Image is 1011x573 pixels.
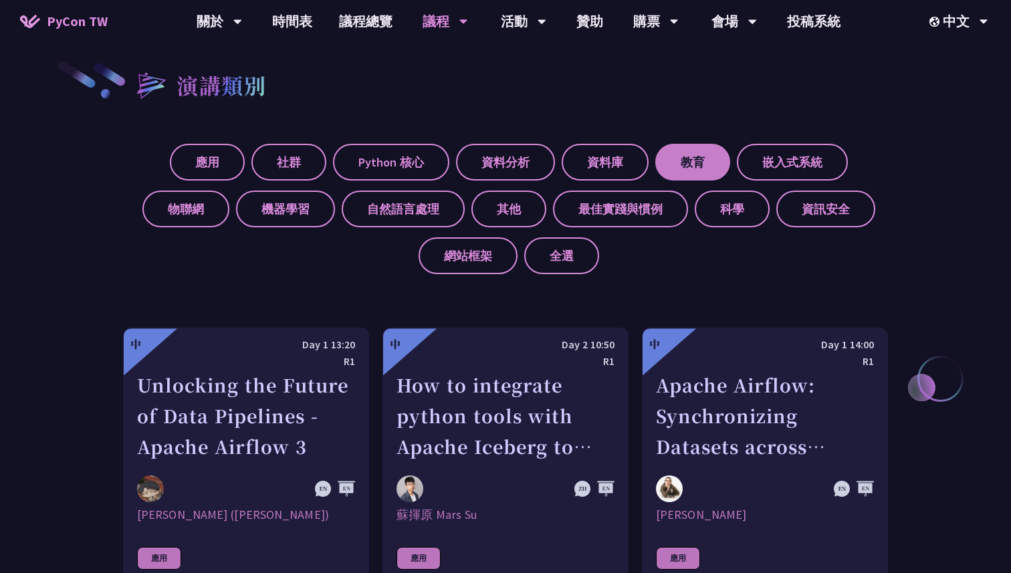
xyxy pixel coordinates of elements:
[137,370,355,462] div: Unlocking the Future of Data Pipelines - Apache Airflow 3
[656,507,874,523] div: [PERSON_NAME]
[397,507,614,523] div: 蘇揮原 Mars Su
[333,144,449,181] label: Python 核心
[656,370,874,462] div: Apache Airflow: Synchronizing Datasets across Multiple instances
[656,547,700,570] div: 應用
[137,336,355,353] div: Day 1 13:20
[397,353,614,370] div: R1
[397,336,614,353] div: Day 2 10:50
[397,475,423,502] img: 蘇揮原 Mars Su
[737,144,848,181] label: 嵌入式系統
[776,191,875,227] label: 資訊安全
[137,507,355,523] div: [PERSON_NAME] ([PERSON_NAME])
[123,60,177,110] img: heading-bullet
[656,475,683,502] img: Sebastien Crocquevieille
[7,5,121,38] a: PyCon TW
[553,191,688,227] label: 最佳實踐與慣例
[656,353,874,370] div: R1
[524,237,599,274] label: 全選
[20,15,40,28] img: Home icon of PyCon TW 2025
[656,336,874,353] div: Day 1 14:00
[137,547,181,570] div: 應用
[929,17,943,27] img: Locale Icon
[342,191,465,227] label: 自然語言處理
[137,475,164,502] img: 李唯 (Wei Lee)
[456,144,555,181] label: 資料分析
[471,191,546,227] label: 其他
[170,144,245,181] label: 應用
[130,336,141,352] div: 中
[397,547,441,570] div: 應用
[655,144,730,181] label: 教育
[419,237,518,274] label: 網站框架
[236,191,335,227] label: 機器學習
[251,144,326,181] label: 社群
[649,336,660,352] div: 中
[177,69,266,101] h2: 演講類別
[47,11,108,31] span: PyCon TW
[390,336,401,352] div: 中
[142,191,229,227] label: 物聯網
[695,191,770,227] label: 科學
[137,353,355,370] div: R1
[562,144,649,181] label: 資料庫
[397,370,614,462] div: How to integrate python tools with Apache Iceberg to build ETLT pipeline on Shift-Left Architecture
